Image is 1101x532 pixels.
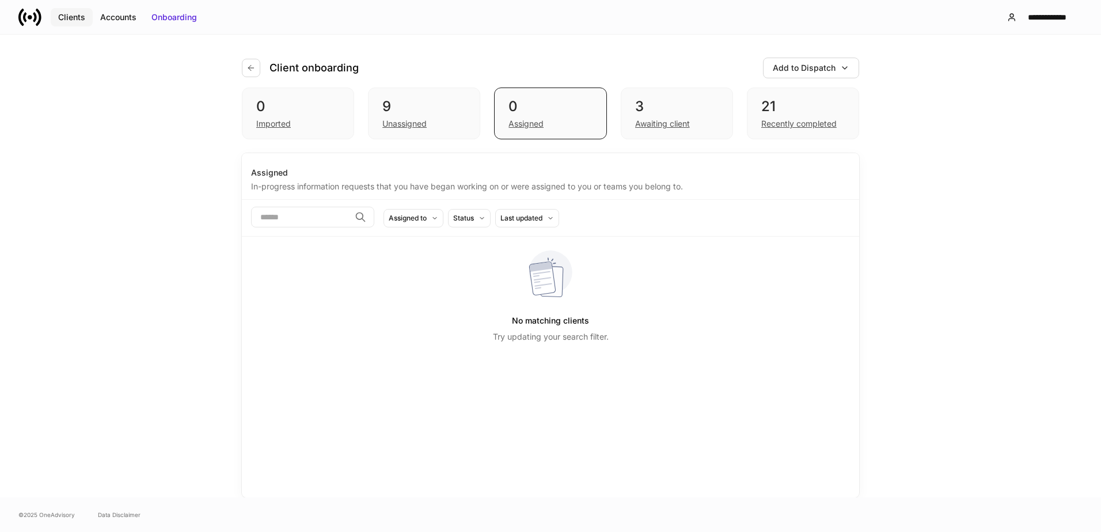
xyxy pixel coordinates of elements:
[18,510,75,519] span: © 2025 OneAdvisory
[512,310,589,331] h5: No matching clients
[256,118,291,130] div: Imported
[256,97,340,116] div: 0
[144,8,204,26] button: Onboarding
[635,118,690,130] div: Awaiting client
[384,209,443,227] button: Assigned to
[368,88,480,139] div: 9Unassigned
[269,61,359,75] h4: Client onboarding
[51,8,93,26] button: Clients
[448,209,491,227] button: Status
[251,167,850,178] div: Assigned
[500,212,542,223] div: Last updated
[635,97,719,116] div: 3
[761,97,845,116] div: 21
[508,97,592,116] div: 0
[100,12,136,23] div: Accounts
[382,97,466,116] div: 9
[495,209,559,227] button: Last updated
[382,118,427,130] div: Unassigned
[773,62,836,74] div: Add to Dispatch
[453,212,474,223] div: Status
[151,12,197,23] div: Onboarding
[493,331,609,343] p: Try updating your search filter.
[58,12,85,23] div: Clients
[761,118,837,130] div: Recently completed
[494,88,606,139] div: 0Assigned
[747,88,859,139] div: 21Recently completed
[251,178,850,192] div: In-progress information requests that you have began working on or were assigned to you or teams ...
[389,212,427,223] div: Assigned to
[763,58,859,78] button: Add to Dispatch
[508,118,544,130] div: Assigned
[98,510,141,519] a: Data Disclaimer
[621,88,733,139] div: 3Awaiting client
[93,8,144,26] button: Accounts
[242,88,354,139] div: 0Imported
